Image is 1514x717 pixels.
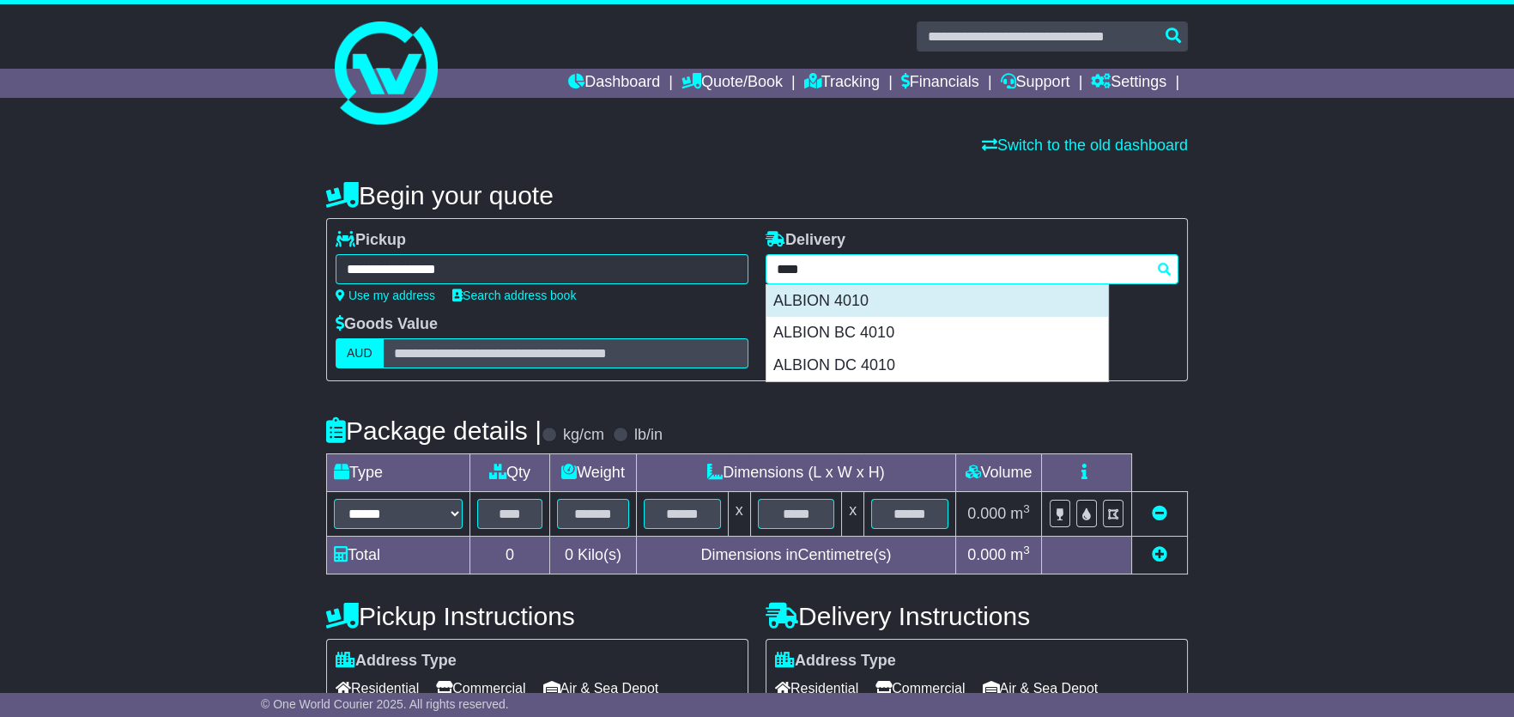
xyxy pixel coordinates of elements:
[452,289,576,302] a: Search address book
[775,652,896,671] label: Address Type
[336,338,384,368] label: AUD
[875,675,965,702] span: Commercial
[955,454,1041,492] td: Volume
[967,546,1006,563] span: 0.000
[326,602,748,630] h4: Pickup Instructions
[336,315,438,334] label: Goods Value
[336,289,435,302] a: Use my address
[982,137,1188,154] a: Switch to the old dashboard
[563,426,604,445] label: kg/cm
[766,254,1178,284] typeahead: Please provide city
[1152,505,1167,522] a: Remove this item
[842,492,864,537] td: x
[1152,546,1167,563] a: Add new item
[327,454,470,492] td: Type
[336,231,406,250] label: Pickup
[326,181,1188,210] h4: Begin your quote
[766,602,1188,630] h4: Delivery Instructions
[983,675,1099,702] span: Air & Sea Depot
[336,675,419,702] span: Residential
[1001,69,1070,98] a: Support
[1023,544,1030,556] sup: 3
[775,675,858,702] span: Residential
[1010,505,1030,522] span: m
[550,454,637,492] td: Weight
[326,416,542,445] h4: Package details |
[634,426,663,445] label: lb/in
[804,69,880,98] a: Tracking
[261,697,509,711] span: © One World Courier 2025. All rights reserved.
[766,231,845,250] label: Delivery
[766,285,1108,318] div: ALBION 4010
[1091,69,1166,98] a: Settings
[543,675,659,702] span: Air & Sea Depot
[436,675,525,702] span: Commercial
[766,317,1108,349] div: ALBION BC 4010
[550,537,637,574] td: Kilo(s)
[1010,546,1030,563] span: m
[470,454,550,492] td: Qty
[1023,502,1030,515] sup: 3
[728,492,750,537] td: x
[470,537,550,574] td: 0
[636,537,955,574] td: Dimensions in Centimetre(s)
[901,69,979,98] a: Financials
[336,652,457,671] label: Address Type
[636,454,955,492] td: Dimensions (L x W x H)
[967,505,1006,522] span: 0.000
[565,546,573,563] span: 0
[568,69,660,98] a: Dashboard
[327,537,470,574] td: Total
[681,69,783,98] a: Quote/Book
[766,349,1108,382] div: ALBION DC 4010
